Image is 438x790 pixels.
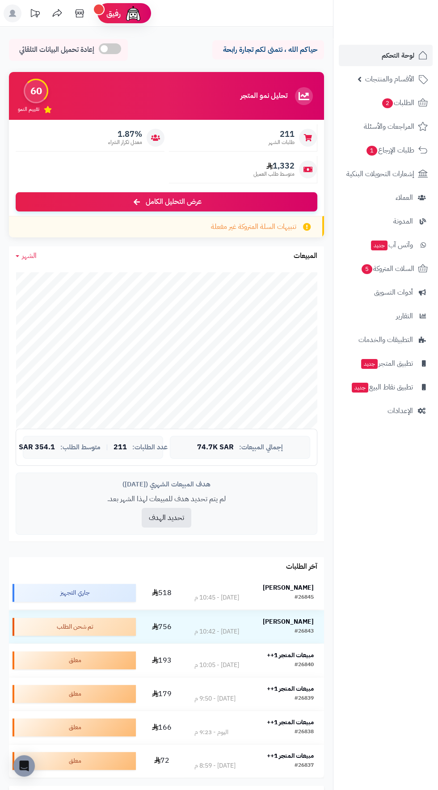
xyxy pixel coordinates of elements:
[18,106,39,113] span: تقييم النمو
[13,718,136,736] div: معلق
[106,444,108,451] span: |
[364,120,414,133] span: المراجعات والأسئلة
[339,400,433,422] a: الإعدادات
[396,191,413,204] span: العملاء
[139,677,184,710] td: 179
[339,116,433,137] a: المراجعات والأسئلة
[139,644,184,677] td: 193
[13,618,136,636] div: تم شحن الطلب
[19,444,55,452] span: 354.1 SAR
[13,685,136,703] div: معلق
[124,4,142,22] img: ai-face.png
[295,728,314,737] div: #26838
[132,444,168,451] span: عدد الطلبات:
[381,97,414,109] span: الطلبات
[16,192,317,211] a: عرض التحليل الكامل
[142,508,191,528] button: تحديد الهدف
[371,241,387,250] span: جديد
[13,651,136,669] div: معلق
[16,251,37,261] a: الشهر
[194,627,239,636] div: [DATE] - 10:42 م
[194,761,235,770] div: [DATE] - 8:59 م
[24,4,46,25] a: تحديثات المنصة
[267,718,314,727] strong: مبيعات المتجر 1++
[360,357,413,370] span: تطبيق المتجر
[365,73,414,85] span: الأقسام والمنتجات
[139,711,184,744] td: 166
[352,383,368,393] span: جديد
[339,139,433,161] a: طلبات الإرجاع1
[377,10,430,29] img: logo-2.png
[351,381,413,393] span: تطبيق نقاط البيع
[339,187,433,208] a: العملاء
[146,197,202,207] span: عرض التحليل الكامل
[361,359,378,369] span: جديد
[194,661,239,670] div: [DATE] - 10:05 م
[295,694,314,703] div: #26839
[339,282,433,303] a: أدوات التسويق
[211,222,296,232] span: تنبيهات السلة المتروكة غير مفعلة
[295,593,314,602] div: #26845
[219,45,317,55] p: حياكم الله ، نتمنى لكم تجارة رابحة
[19,45,94,55] span: إعادة تحميل البيانات التلقائي
[139,576,184,609] td: 518
[240,92,287,100] h3: تحليل نمو المتجر
[13,752,136,770] div: معلق
[339,45,433,66] a: لوحة التحكم
[339,163,433,185] a: إشعارات التحويلات البنكية
[339,353,433,374] a: تطبيق المتجرجديد
[361,262,414,275] span: السلات المتروكة
[267,651,314,660] strong: مبيعات المتجر 1++
[366,144,414,156] span: طلبات الإرجاع
[374,286,413,299] span: أدوات التسويق
[106,8,121,19] span: رفيق
[339,258,433,279] a: السلات المتروكة5
[263,617,314,626] strong: [PERSON_NAME]
[263,583,314,592] strong: [PERSON_NAME]
[194,593,239,602] div: [DATE] - 10:45 م
[139,744,184,777] td: 72
[108,129,142,139] span: 1.87%
[396,310,413,322] span: التقارير
[339,234,433,256] a: وآتس آبجديد
[13,584,136,602] div: جاري التجهيز
[22,250,37,261] span: الشهر
[393,215,413,228] span: المدونة
[60,444,101,451] span: متوسط الطلب:
[13,755,35,777] div: Open Intercom Messenger
[269,139,295,146] span: طلبات الشهر
[267,751,314,760] strong: مبيعات المتجر 1++
[366,145,378,156] span: 1
[382,98,393,109] span: 2
[339,305,433,327] a: التقارير
[358,334,413,346] span: التطبيقات والخدمات
[139,610,184,643] td: 756
[295,761,314,770] div: #26837
[295,627,314,636] div: #26843
[295,661,314,670] div: #26840
[197,444,234,452] span: 74.7K SAR
[23,480,310,489] div: هدف المبيعات الشهري ([DATE])
[194,728,228,737] div: اليوم - 9:23 م
[253,170,295,178] span: متوسط طلب العميل
[294,252,317,260] h3: المبيعات
[382,49,414,62] span: لوحة التحكم
[339,329,433,351] a: التطبيقات والخدمات
[267,684,314,693] strong: مبيعات المتجر 1++
[339,211,433,232] a: المدونة
[339,376,433,398] a: تطبيق نقاط البيعجديد
[361,264,373,275] span: 5
[23,494,310,504] p: لم يتم تحديد هدف للمبيعات لهذا الشهر بعد.
[370,239,413,251] span: وآتس آب
[346,168,414,180] span: إشعارات التحويلات البنكية
[339,92,433,114] a: الطلبات2
[387,405,413,417] span: الإعدادات
[253,161,295,171] span: 1,332
[269,129,295,139] span: 211
[108,139,142,146] span: معدل تكرار الشراء
[194,694,235,703] div: [DATE] - 9:50 م
[239,444,283,451] span: إجمالي المبيعات:
[114,444,127,452] span: 211
[286,563,317,571] h3: آخر الطلبات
